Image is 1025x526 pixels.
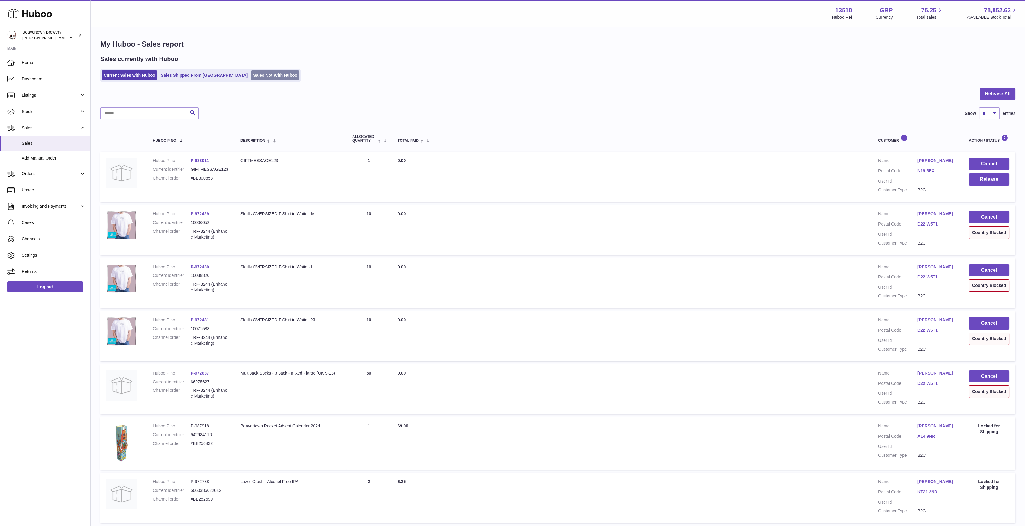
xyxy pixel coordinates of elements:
dt: Customer Type [878,508,917,514]
img: Matthew.McCormack@beavertownbrewery.co.uk [7,31,16,40]
a: P-988011 [191,158,209,163]
a: D22 W5T1 [917,381,957,386]
dt: Channel order [153,496,191,502]
div: Multipack Socks - 3 pack - mixed - large (UK 9-13) [240,370,340,376]
dt: User Id [878,284,917,290]
dd: B2C [917,187,957,193]
dt: Name [878,423,917,430]
dd: TRF-B244 (Enhance Marketing) [191,335,228,346]
dt: Name [878,479,917,486]
a: P-972429 [191,211,209,216]
img: Beavertown-Summer-Merch-White-Tshirt.png [106,264,137,293]
td: 10 [346,258,392,308]
dt: Name [878,370,917,378]
span: Total sales [916,15,943,20]
button: Release [969,173,1009,186]
img: no-photo.jpg [106,370,137,401]
div: Locked for Shipping [969,479,1009,490]
img: Beavertown-Summer-Merch-White-Tshirt.png [106,211,137,240]
dd: B2C [917,508,957,514]
dd: 10038820 [191,273,228,278]
a: [PERSON_NAME] [917,211,957,217]
span: Orders [22,171,79,177]
dt: User Id [878,444,917,450]
dt: Postal Code [878,433,917,441]
dt: Channel order [153,441,191,446]
dt: Name [878,317,917,324]
span: 75.25 [921,6,936,15]
div: Skulls OVERSIZED T-Shirt in White - L [240,264,340,270]
span: Sales [22,141,86,146]
img: 1716909009.png [106,423,137,462]
a: Log out [7,281,83,292]
span: Usage [22,187,86,193]
span: Dashboard [22,76,86,82]
dt: Postal Code [878,274,917,281]
dd: B2C [917,399,957,405]
dt: Channel order [153,335,191,346]
a: N19 5EX [917,168,957,174]
dt: User Id [878,391,917,396]
dd: B2C [917,346,957,352]
span: Settings [22,252,86,258]
a: D22 W5T1 [917,327,957,333]
h1: My Huboo - Sales report [100,39,1015,49]
a: [PERSON_NAME] [917,479,957,485]
dt: Customer Type [878,346,917,352]
dt: Huboo P no [153,370,191,376]
dt: Channel order [153,281,191,293]
div: Locked for Shipping [969,423,1009,435]
dt: Postal Code [878,168,917,175]
div: Country Blocked [969,333,1009,345]
strong: GBP [880,6,893,15]
span: Channels [22,236,86,242]
dd: 10006052 [191,220,228,226]
dt: Name [878,158,917,165]
span: Total paid [398,139,419,143]
dt: Current identifier [153,273,191,278]
dt: Huboo P no [153,158,191,164]
img: no-photo.jpg [106,479,137,509]
dt: Postal Code [878,381,917,388]
dd: TRF-B244 (Enhance Marketing) [191,388,228,399]
span: [PERSON_NAME][EMAIL_ADDRESS][PERSON_NAME][DOMAIN_NAME] [22,35,153,40]
td: 50 [346,364,392,414]
td: 2 [346,473,392,523]
span: Description [240,139,265,143]
a: D22 W5T1 [917,221,957,227]
div: Currency [876,15,893,20]
div: Country Blocked [969,226,1009,239]
span: 0.00 [398,317,406,322]
dt: User Id [878,178,917,184]
dt: Customer Type [878,293,917,299]
span: Returns [22,269,86,274]
a: 75.25 Total sales [916,6,943,20]
dt: Customer Type [878,187,917,193]
div: Country Blocked [969,385,1009,398]
a: P-972430 [191,265,209,269]
dt: Huboo P no [153,317,191,323]
dd: TRF-B244 (Enhance Marketing) [191,281,228,293]
span: Home [22,60,86,66]
a: Current Sales with Huboo [102,70,157,80]
a: [PERSON_NAME] [917,423,957,429]
a: 78,852.62 AVAILABLE Stock Total [967,6,1018,20]
dt: Postal Code [878,327,917,335]
dd: B2C [917,453,957,458]
span: 0.00 [398,371,406,375]
dt: Current identifier [153,326,191,332]
dt: Current identifier [153,167,191,172]
button: Cancel [969,264,1009,277]
h2: Sales currently with Huboo [100,55,178,63]
dd: B2C [917,240,957,246]
a: P-972431 [191,317,209,322]
dd: B2C [917,293,957,299]
dt: User Id [878,232,917,237]
dd: GIFTMESSAGE123 [191,167,228,172]
td: 10 [346,311,392,361]
a: Sales Shipped From [GEOGRAPHIC_DATA] [159,70,250,80]
div: Beavertown Brewery [22,29,77,41]
a: D22 W5T1 [917,274,957,280]
dd: 10071588 [191,326,228,332]
a: Sales Not With Huboo [251,70,299,80]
